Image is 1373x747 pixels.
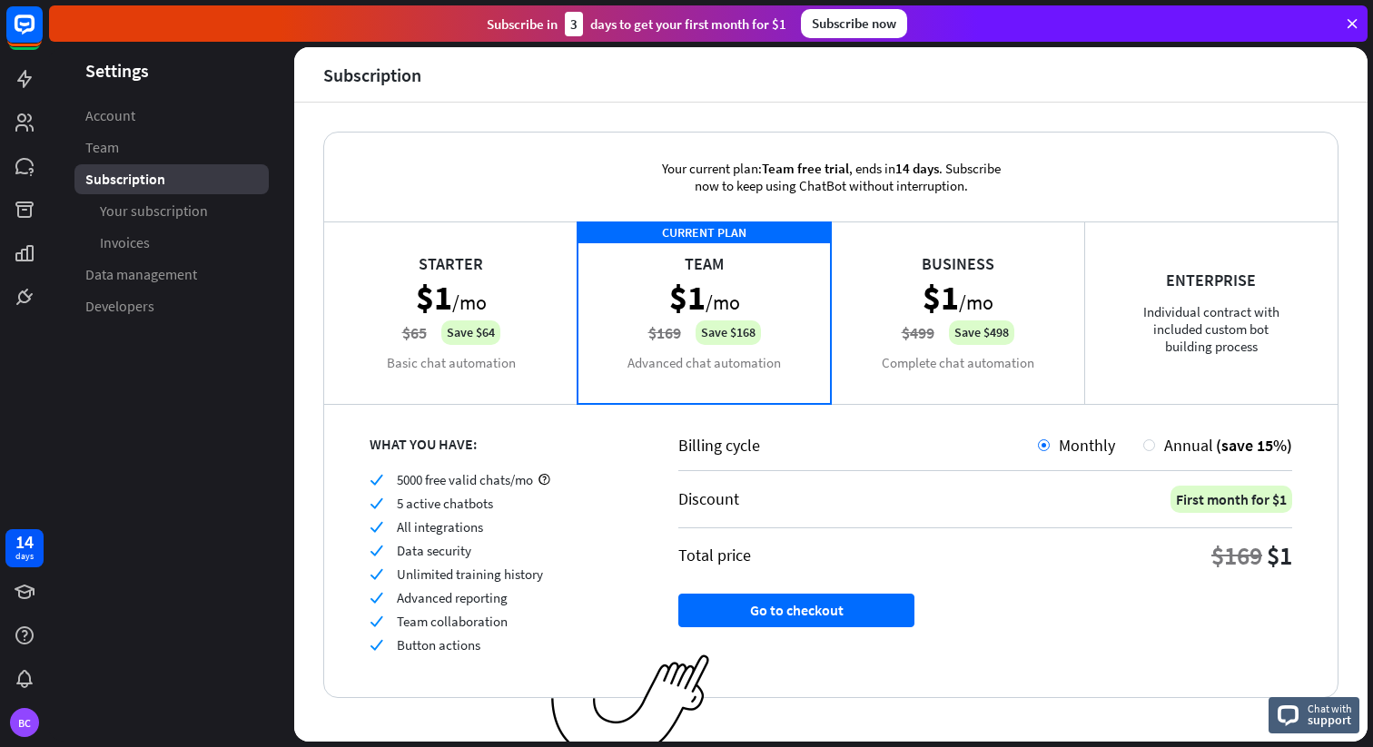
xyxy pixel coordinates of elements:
span: Subscription [85,170,165,189]
span: (save 15%) [1216,435,1292,456]
span: Advanced reporting [397,589,508,606]
i: check [370,567,383,581]
div: Total price [678,545,751,565]
div: BC [10,708,39,737]
a: Team [74,133,269,162]
span: support [1308,712,1352,728]
span: Team [85,138,119,157]
div: Discount [678,488,739,509]
span: Account [85,106,135,125]
div: WHAT YOU HAVE: [370,435,633,453]
div: First month for $1 [1171,486,1292,513]
i: check [370,614,383,628]
i: check [370,520,383,534]
i: check [370,638,383,652]
button: Open LiveChat chat widget [15,7,69,62]
span: Monthly [1059,435,1115,456]
a: Invoices [74,228,269,258]
div: Subscription [323,64,421,85]
a: Data management [74,260,269,290]
i: check [370,544,383,557]
span: Button actions [397,636,480,654]
div: Subscribe now [801,9,907,38]
span: Team free trial [762,160,849,177]
span: 5 active chatbots [397,495,493,512]
div: 14 [15,534,34,550]
div: 3 [565,12,583,36]
span: Chat with [1308,700,1352,717]
div: Your current plan: , ends in . Subscribe now to keep using ChatBot without interruption. [636,133,1026,221]
header: Settings [49,58,294,83]
div: $169 [1211,539,1262,572]
a: 14 days [5,529,44,567]
span: Data management [85,265,197,284]
span: Invoices [100,233,150,252]
a: Your subscription [74,196,269,226]
a: Developers [74,291,269,321]
span: Your subscription [100,201,208,221]
div: Billing cycle [678,435,1038,456]
div: days [15,550,34,563]
span: 14 days [895,160,939,177]
i: check [370,591,383,604]
i: check [370,496,383,510]
button: Go to checkout [678,594,914,627]
div: Subscribe in days to get your first month for $1 [487,12,786,36]
span: Unlimited training history [397,565,543,583]
span: Developers [85,297,154,316]
span: Annual [1164,435,1213,456]
span: Team collaboration [397,613,508,630]
span: 5000 free valid chats/mo [397,471,533,488]
span: All integrations [397,518,483,536]
div: $1 [1267,539,1292,572]
i: check [370,473,383,487]
a: Account [74,101,269,131]
span: Data security [397,542,471,559]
